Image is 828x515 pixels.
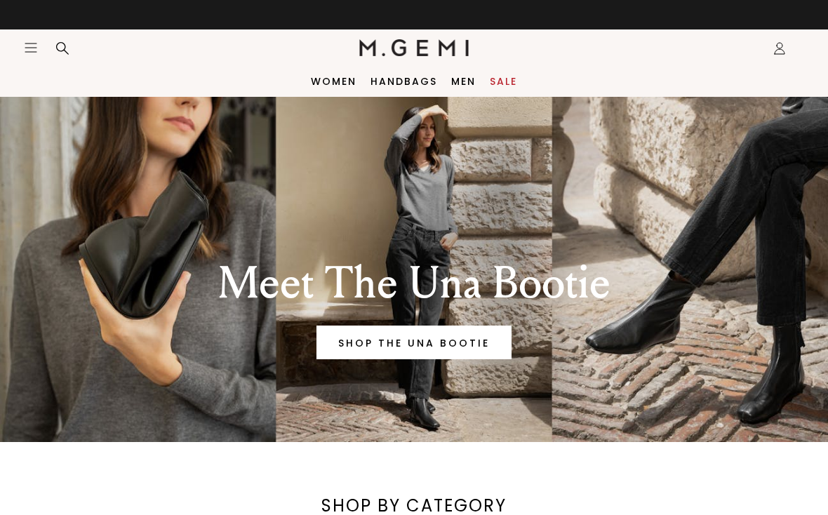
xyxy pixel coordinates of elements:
div: Meet The Una Bootie [154,258,674,309]
a: Handbags [370,76,437,87]
img: M.Gemi [359,39,469,56]
a: Banner primary button [316,326,512,359]
button: Open site menu [24,41,38,55]
a: Sale [490,76,517,87]
a: Men [451,76,476,87]
a: Women [311,76,356,87]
